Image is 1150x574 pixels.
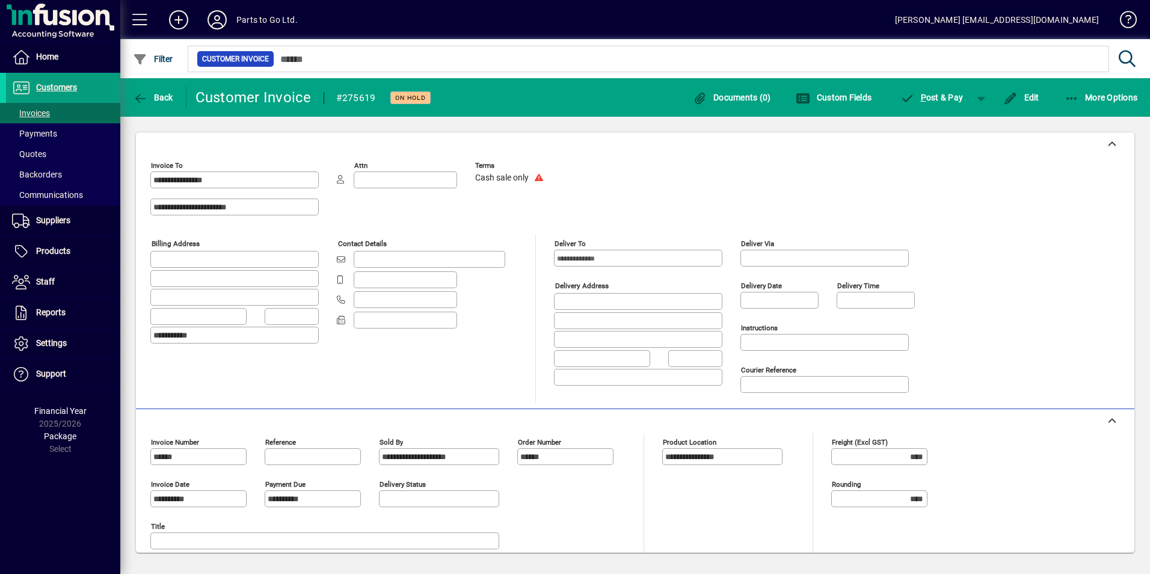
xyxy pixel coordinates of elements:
mat-label: Title [151,522,165,531]
button: Add [159,9,198,31]
span: On hold [395,94,426,102]
div: Parts to Go Ltd. [236,10,298,29]
span: Financial Year [34,406,87,416]
span: Back [133,93,173,102]
div: Customer Invoice [195,88,312,107]
mat-label: Payment due [265,480,306,489]
a: Backorders [6,164,120,185]
a: Settings [6,329,120,359]
button: Edit [1000,87,1042,108]
span: Quotes [12,149,46,159]
mat-label: Delivery status [380,480,426,489]
span: Products [36,246,70,256]
mat-label: Courier Reference [741,366,796,374]
button: Custom Fields [793,87,875,108]
span: Backorders [12,170,62,179]
span: Customer Invoice [202,53,269,65]
mat-label: Reference [265,438,296,446]
a: Quotes [6,144,120,164]
a: Support [6,359,120,389]
div: #275619 [336,88,376,108]
app-page-header-button: Back [120,87,186,108]
mat-label: Deliver via [741,239,774,248]
a: Products [6,236,120,267]
span: Home [36,52,58,61]
mat-label: Freight (excl GST) [832,438,888,446]
span: Custom Fields [796,93,872,102]
span: Staff [36,277,55,286]
span: Communications [12,190,83,200]
span: ost & Pay [900,93,963,102]
span: Suppliers [36,215,70,225]
span: Support [36,369,66,378]
a: Reports [6,298,120,328]
a: Home [6,42,120,72]
span: More Options [1065,93,1138,102]
a: Communications [6,185,120,205]
mat-label: Delivery time [837,282,879,290]
button: Filter [130,48,176,70]
mat-label: Rounding [832,480,861,489]
mat-label: Instructions [741,324,778,332]
button: Back [130,87,176,108]
span: Payments [12,129,57,138]
span: Settings [36,338,67,348]
button: Profile [198,9,236,31]
span: Package [44,431,76,441]
mat-label: Invoice number [151,438,199,446]
a: Knowledge Base [1111,2,1135,42]
mat-label: Deliver To [555,239,586,248]
mat-label: Invoice To [151,161,183,170]
mat-label: Product location [663,438,716,446]
button: More Options [1062,87,1141,108]
span: Terms [475,162,547,170]
a: Suppliers [6,206,120,236]
span: Cash sale only [475,173,529,183]
span: Filter [133,54,173,64]
div: [PERSON_NAME] [EMAIL_ADDRESS][DOMAIN_NAME] [895,10,1099,29]
a: Staff [6,267,120,297]
mat-label: Order number [518,438,561,446]
a: Payments [6,123,120,144]
span: Edit [1003,93,1039,102]
mat-label: Sold by [380,438,403,446]
mat-label: Delivery date [741,282,782,290]
span: Customers [36,82,77,92]
button: Documents (0) [690,87,774,108]
span: P [921,93,926,102]
a: Invoices [6,103,120,123]
span: Reports [36,307,66,317]
button: Post & Pay [894,87,969,108]
span: Invoices [12,108,50,118]
mat-label: Invoice date [151,480,189,489]
mat-label: Attn [354,161,367,170]
span: Documents (0) [693,93,771,102]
